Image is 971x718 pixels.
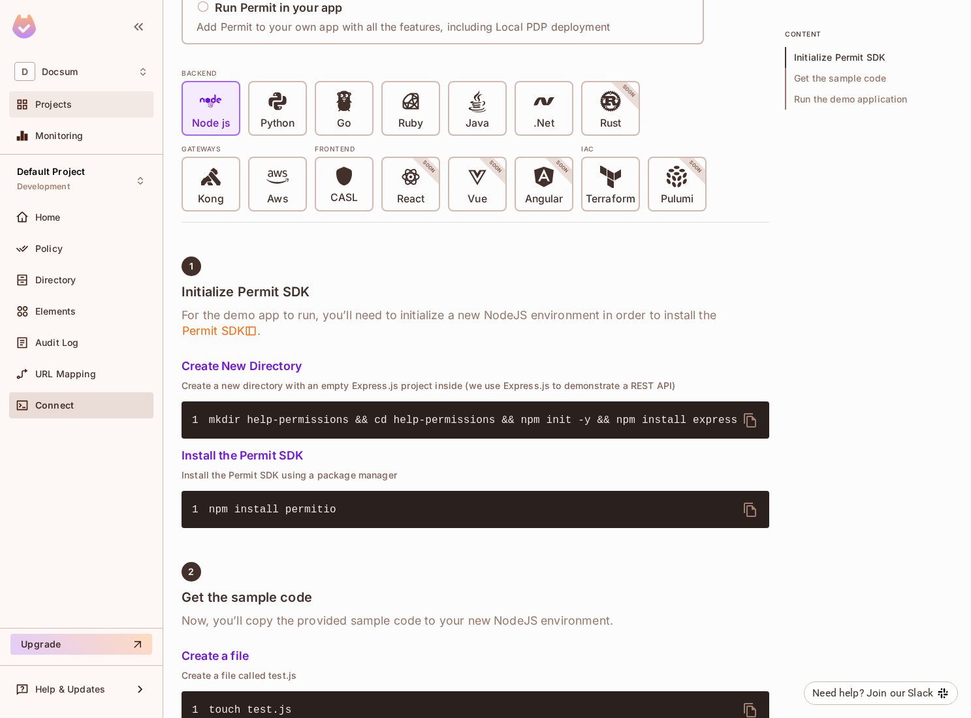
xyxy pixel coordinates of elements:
[735,405,766,436] button: delete
[525,193,564,206] p: Angular
[533,117,554,130] p: .Net
[182,68,769,78] div: BACKEND
[182,323,257,339] span: Permit SDK
[182,381,769,391] p: Create a new directory with an empty Express.js project inside (we use Express.js to demonstrate ...
[192,502,209,518] span: 1
[785,29,953,39] p: content
[35,306,76,317] span: Elements
[182,307,769,339] h6: For the demo app to run, you’ll need to initialize a new NodeJS environment in order to install t...
[182,449,769,462] h5: Install the Permit SDK
[468,193,486,206] p: Vue
[35,243,63,254] span: Policy
[397,193,424,206] p: React
[209,504,336,516] span: npm install permitio
[537,142,588,193] span: SOON
[35,684,105,695] span: Help & Updates
[466,117,489,130] p: Java
[17,181,70,192] span: Development
[215,1,342,14] h5: Run Permit in your app
[182,649,769,663] h5: Create a file
[586,193,635,206] p: Terraform
[182,613,769,629] h6: Now, you’ll copy the provided sample code to your new NodeJS environment.
[35,400,74,411] span: Connect
[661,193,693,206] p: Pulumi
[189,261,193,272] span: 1
[192,702,209,718] span: 1
[182,144,307,154] div: Gateways
[261,117,294,130] p: Python
[209,704,292,716] span: touch test.js
[182,360,769,373] h5: Create New Directory
[17,166,85,177] span: Default Project
[14,62,35,81] span: D
[192,117,230,130] p: Node js
[735,494,766,525] button: delete
[12,14,36,39] img: SReyMgAAAABJRU5ErkJggg==
[404,142,454,193] span: SOON
[182,589,769,605] h4: Get the sample code
[670,142,721,193] span: SOON
[35,212,61,223] span: Home
[315,144,573,154] div: Frontend
[785,89,953,110] span: Run the demo application
[267,193,287,206] p: Aws
[470,142,521,193] span: SOON
[337,117,351,130] p: Go
[35,337,78,348] span: Audit Log
[398,117,423,130] p: Ruby
[182,284,769,300] h4: Initialize Permit SDK
[198,193,223,206] p: Kong
[35,275,76,285] span: Directory
[603,66,654,117] span: SOON
[35,369,96,379] span: URL Mapping
[188,567,194,577] span: 2
[35,131,84,141] span: Monitoring
[182,670,769,681] p: Create a file called test.js
[42,67,78,77] span: Workspace: Docsum
[785,68,953,89] span: Get the sample code
[581,144,707,154] div: IAC
[600,117,621,130] p: Rust
[192,413,209,428] span: 1
[10,634,152,655] button: Upgrade
[330,191,358,204] p: CASL
[35,99,72,110] span: Projects
[209,414,737,426] span: mkdir help-permissions && cd help-permissions && npm init -y && npm install express
[182,470,769,480] p: Install the Permit SDK using a package manager
[197,20,610,34] p: Add Permit to your own app with all the features, including Local PDP deployment
[812,685,933,701] div: Need help? Join our Slack
[785,47,953,68] span: Initialize Permit SDK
